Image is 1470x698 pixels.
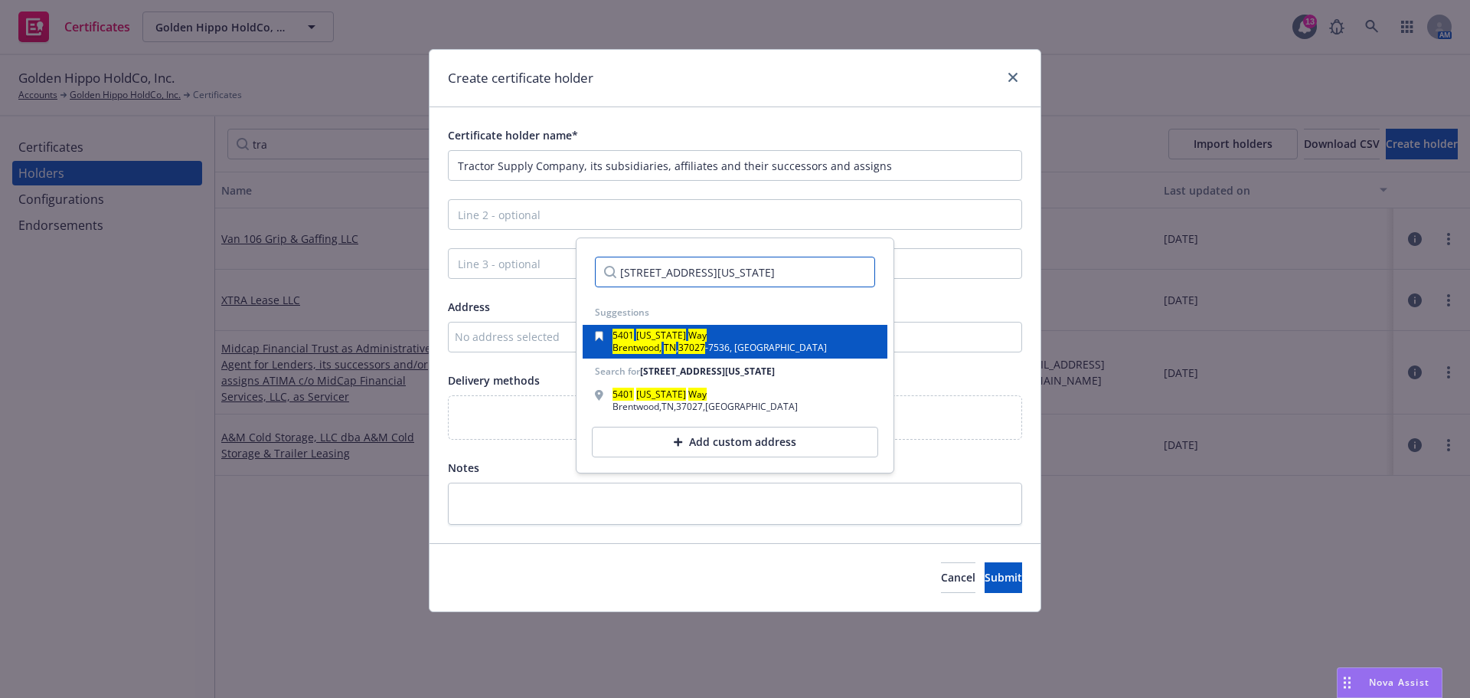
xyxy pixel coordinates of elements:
div: No address selected [455,329,1000,345]
mark: TN [664,341,676,354]
input: Line 1 [448,150,1022,181]
span: Nova Assist [1369,676,1429,689]
button: No address selected [448,322,1022,352]
span: Cancel [941,570,975,585]
mark: [US_STATE] [636,388,686,401]
span: Delivery methods [448,373,540,388]
div: Drag to move [1338,668,1357,697]
span: Address [448,300,490,314]
button: 5401[US_STATE]WayBrentwood,TN,37027,[GEOGRAPHIC_DATA] [583,384,887,418]
button: Add custom address [592,427,878,457]
button: Submit [985,562,1022,593]
input: Search [595,257,875,287]
div: [STREET_ADDRESS][US_STATE] [640,365,775,378]
mark: Brentwood, [612,341,661,354]
button: Nova Assist [1337,667,1442,698]
mark: Way [688,329,707,342]
div: Search for [595,365,775,378]
input: Line 2 - optional [448,199,1022,230]
span: , [676,341,678,354]
mark: Way [688,388,707,401]
mark: 37027 [678,341,705,354]
button: 5401[US_STATE]WayBrentwood,TN,37027-7536, [GEOGRAPHIC_DATA] [583,325,887,359]
span: Certificate holder name* [448,128,578,143]
input: Line 3 - optional [448,248,1022,279]
mark: [US_STATE] [636,329,686,342]
h1: Create certificate holder [448,68,593,88]
span: -7536, [GEOGRAPHIC_DATA] [705,341,827,354]
mark: 5401 [612,329,634,342]
a: close [1004,68,1022,87]
button: Cancel [941,562,975,593]
span: Notes [448,460,479,475]
div: Brentwood , TN , 37027 , [GEOGRAPHIC_DATA] [612,402,798,411]
div: Add a delivery method [448,395,1022,440]
div: Suggestions [595,306,875,319]
span: Submit [985,570,1022,585]
mark: 5401 [612,388,634,401]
